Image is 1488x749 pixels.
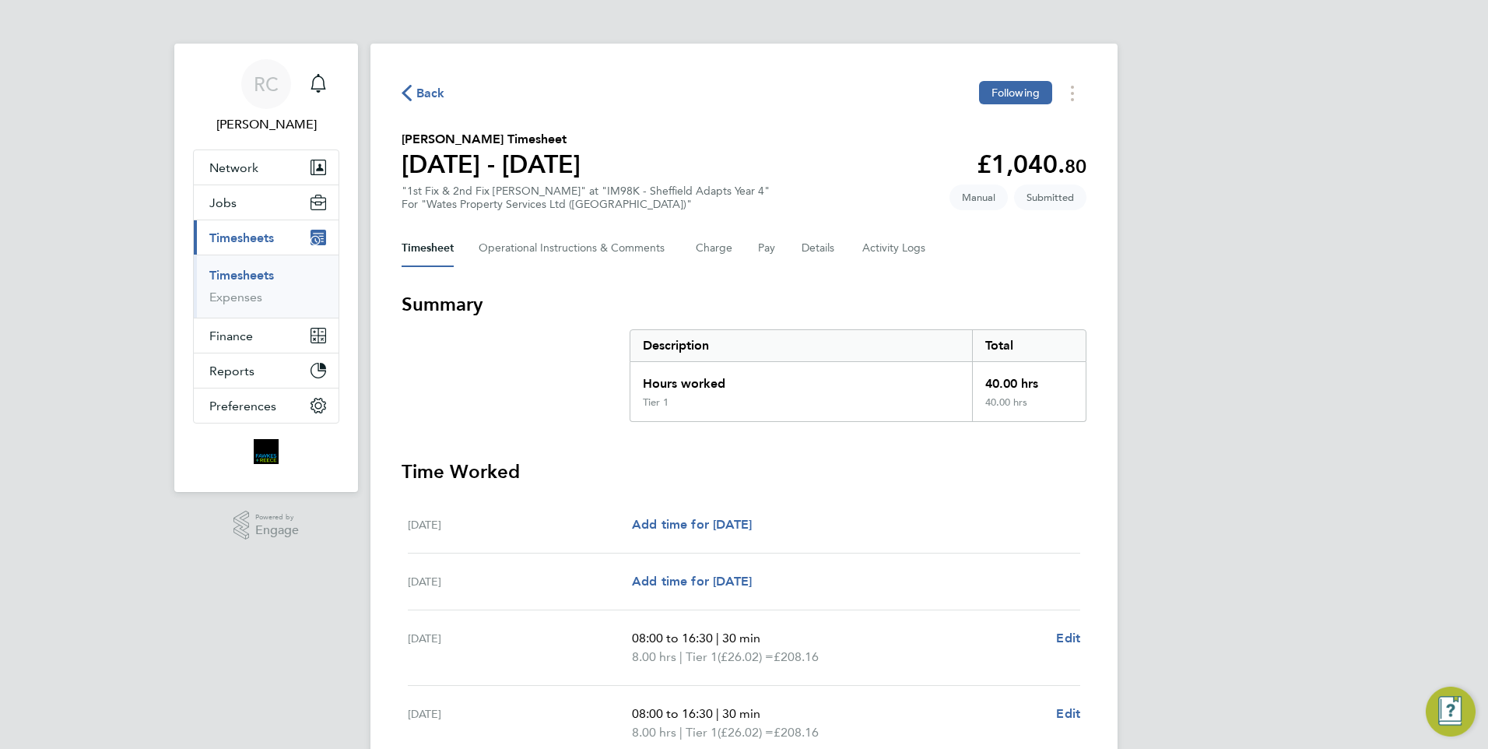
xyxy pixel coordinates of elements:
[632,574,752,589] span: Add time for [DATE]
[194,220,339,255] button: Timesheets
[1056,629,1080,648] a: Edit
[696,230,733,267] button: Charge
[949,185,1008,210] span: This timesheet was manually created.
[722,631,760,645] span: 30 min
[774,649,819,664] span: £208.16
[402,230,454,267] button: Timesheet
[630,362,972,396] div: Hours worked
[632,706,713,721] span: 08:00 to 16:30
[194,150,339,185] button: Network
[209,290,262,304] a: Expenses
[1056,705,1080,723] a: Edit
[194,255,339,318] div: Timesheets
[402,185,770,211] div: "1st Fix & 2nd Fix [PERSON_NAME]" at "IM98K - Sheffield Adapts Year 4"
[632,649,676,664] span: 8.00 hrs
[1065,155,1086,178] span: 80
[408,629,632,666] div: [DATE]
[402,130,581,149] h2: [PERSON_NAME] Timesheet
[209,230,274,245] span: Timesheets
[1058,81,1086,105] button: Timesheets Menu
[233,511,300,540] a: Powered byEngage
[402,198,770,211] div: For "Wates Property Services Ltd ([GEOGRAPHIC_DATA])"
[718,725,774,740] span: (£26.02) =
[718,649,774,664] span: (£26.02) =
[209,329,253,343] span: Finance
[416,84,445,103] span: Back
[686,648,718,666] span: Tier 1
[402,83,445,103] button: Back
[193,439,339,464] a: Go to home page
[209,160,258,175] span: Network
[408,515,632,534] div: [DATE]
[209,268,274,283] a: Timesheets
[194,353,339,388] button: Reports
[194,185,339,220] button: Jobs
[1014,185,1086,210] span: This timesheet is Submitted.
[254,74,279,94] span: RC
[209,364,254,378] span: Reports
[977,149,1086,179] app-decimal: £1,040.
[402,149,581,180] h1: [DATE] - [DATE]
[408,705,632,742] div: [DATE]
[632,517,752,532] span: Add time for [DATE]
[630,329,1086,422] div: Summary
[679,725,683,740] span: |
[255,524,299,537] span: Engage
[1056,706,1080,721] span: Edit
[632,725,676,740] span: 8.00 hrs
[1426,687,1476,737] button: Engage Resource Center
[802,230,837,267] button: Details
[774,725,819,740] span: £208.16
[174,44,358,492] nav: Main navigation
[1056,631,1080,645] span: Edit
[193,115,339,134] span: Robyn Clarke
[632,515,752,534] a: Add time for [DATE]
[408,572,632,591] div: [DATE]
[972,396,1086,421] div: 40.00 hrs
[722,706,760,721] span: 30 min
[979,81,1052,104] button: Following
[193,59,339,134] a: RC[PERSON_NAME]
[632,631,713,645] span: 08:00 to 16:30
[402,292,1086,317] h3: Summary
[972,330,1086,361] div: Total
[862,230,928,267] button: Activity Logs
[679,649,683,664] span: |
[194,318,339,353] button: Finance
[402,459,1086,484] h3: Time Worked
[479,230,671,267] button: Operational Instructions & Comments
[209,399,276,413] span: Preferences
[716,631,719,645] span: |
[758,230,777,267] button: Pay
[255,511,299,524] span: Powered by
[209,195,237,210] span: Jobs
[972,362,1086,396] div: 40.00 hrs
[254,439,279,464] img: bromak-logo-retina.png
[643,396,669,409] div: Tier 1
[716,706,719,721] span: |
[630,330,972,361] div: Description
[686,723,718,742] span: Tier 1
[632,572,752,591] a: Add time for [DATE]
[991,86,1040,100] span: Following
[194,389,339,423] button: Preferences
